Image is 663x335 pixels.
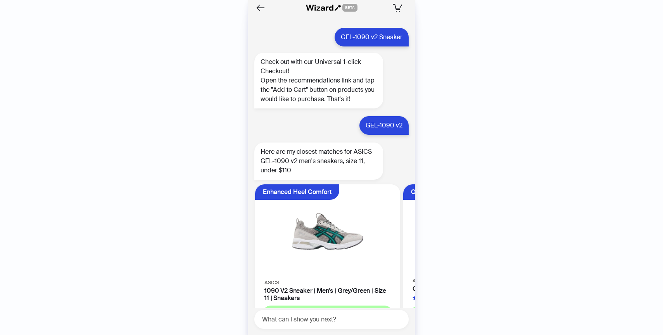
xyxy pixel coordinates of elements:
[359,116,409,135] div: GEL-1090 v2
[254,2,267,14] button: Back
[413,277,427,284] span: ASICS
[408,189,544,271] img: GEL-Contend 9
[254,143,383,180] div: Here are my closest matches for ASICS GEL-1090 v2 men's sneakers, size 11, under $110
[335,28,409,46] div: GEL-1090 v2 Sneaker
[413,295,418,301] span: star
[260,189,395,273] img: 1090 V2 Sneaker | Men's | Grey/Green | Size 11 | Sneakers
[263,184,331,200] div: Enhanced Heel Comfort
[264,279,279,286] span: ASICS
[413,285,539,292] h4: GEL-Contend 9
[413,294,451,302] div: 4.0 out of 5 stars
[264,287,391,302] h4: 1090 V2 Sneaker | Men's | Grey/Green | Size 11 | Sneakers
[254,53,383,108] div: Check out with our Universal 1-click Checkout! Open the recommendations link and tap the "Add to ...
[411,184,489,200] div: Ortholite Comfort Sockliner
[342,4,357,12] span: BETA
